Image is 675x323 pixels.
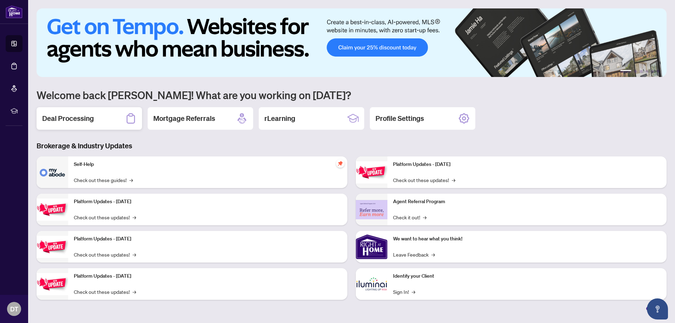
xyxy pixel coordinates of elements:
[74,198,342,206] p: Platform Updates - [DATE]
[657,70,660,73] button: 6
[10,304,18,314] span: DT
[37,273,68,295] img: Platform Updates - July 8, 2025
[393,251,435,258] a: Leave Feedback→
[375,114,424,123] h2: Profile Settings
[452,176,455,184] span: →
[620,70,631,73] button: 1
[74,235,342,243] p: Platform Updates - [DATE]
[37,236,68,258] img: Platform Updates - July 21, 2025
[37,156,68,188] img: Self-Help
[74,272,342,280] p: Platform Updates - [DATE]
[393,161,661,168] p: Platform Updates - [DATE]
[42,114,94,123] h2: Deal Processing
[640,70,643,73] button: 3
[412,288,415,296] span: →
[393,198,661,206] p: Agent Referral Program
[129,176,133,184] span: →
[356,268,387,300] img: Identify your Client
[133,288,136,296] span: →
[393,288,415,296] a: Sign In!→
[74,251,136,258] a: Check out these updates!→
[651,70,654,73] button: 5
[153,114,215,123] h2: Mortgage Referrals
[74,176,133,184] a: Check out these guides!→
[393,272,661,280] p: Identify your Client
[37,8,667,77] img: Slide 0
[423,213,426,221] span: →
[37,141,667,151] h3: Brokerage & Industry Updates
[264,114,295,123] h2: rLearning
[37,199,68,221] img: Platform Updates - September 16, 2025
[74,288,136,296] a: Check out these updates!→
[431,251,435,258] span: →
[356,200,387,219] img: Agent Referral Program
[645,70,648,73] button: 4
[647,298,668,319] button: Open asap
[393,176,455,184] a: Check out these updates!→
[133,251,136,258] span: →
[356,231,387,263] img: We want to hear what you think!
[37,88,667,102] h1: Welcome back [PERSON_NAME]! What are you working on [DATE]?
[74,213,136,221] a: Check out these updates!→
[393,235,661,243] p: We want to hear what you think!
[336,159,345,168] span: pushpin
[133,213,136,221] span: →
[6,5,22,18] img: logo
[634,70,637,73] button: 2
[356,161,387,183] img: Platform Updates - June 23, 2025
[393,213,426,221] a: Check it out!→
[74,161,342,168] p: Self-Help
